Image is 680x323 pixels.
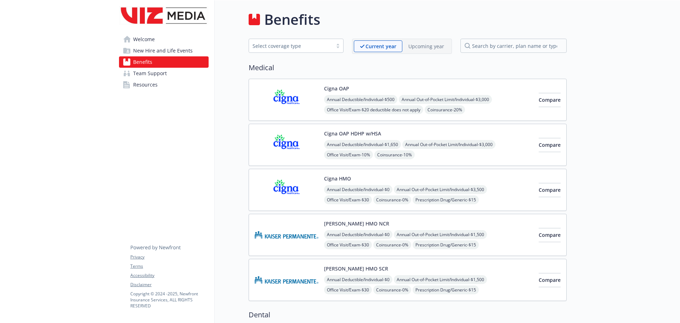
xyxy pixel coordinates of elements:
[324,85,349,92] button: Cigna OAP
[539,138,561,152] button: Compare
[413,240,479,249] span: Prescription Drug/Generic - $15
[394,185,487,194] span: Annual Out-of-Pocket Limit/Individual - $3,500
[402,140,495,149] span: Annual Out-of-Pocket Limit/Individual - $3,000
[119,56,209,68] a: Benefits
[255,265,318,295] img: Kaiser Permanente Insurance Company carrier logo
[133,45,193,56] span: New Hire and Life Events
[133,56,152,68] span: Benefits
[133,79,158,90] span: Resources
[539,232,561,238] span: Compare
[130,272,208,279] a: Accessibility
[130,282,208,288] a: Disclaimer
[425,105,465,114] span: Coinsurance - 20%
[324,275,392,284] span: Annual Deductible/Individual - $0
[365,43,396,50] p: Current year
[324,230,392,239] span: Annual Deductible/Individual - $0
[539,273,561,287] button: Compare
[253,42,329,50] div: Select coverage type
[255,85,318,115] img: CIGNA carrier logo
[324,175,351,182] button: Cigna HMO
[249,310,567,320] h2: Dental
[130,263,208,269] a: Terms
[324,130,381,137] button: Cigna OAP HDHP w/HSA
[539,228,561,242] button: Compare
[264,9,320,30] h1: Benefits
[119,45,209,56] a: New Hire and Life Events
[119,79,209,90] a: Resources
[255,130,318,160] img: CIGNA carrier logo
[324,105,423,114] span: Office Visit/Exam - $20 deductible does not apply
[255,220,318,250] img: Kaiser Permanente Insurance Company carrier logo
[324,140,401,149] span: Annual Deductible/Individual - $1,650
[539,141,561,148] span: Compare
[539,277,561,283] span: Compare
[539,186,561,193] span: Compare
[373,195,411,204] span: Coinsurance - 0%
[324,185,392,194] span: Annual Deductible/Individual - $0
[255,175,318,205] img: CIGNA carrier logo
[408,43,444,50] p: Upcoming year
[399,95,492,104] span: Annual Out-of-Pocket Limit/Individual - $3,000
[130,291,208,309] p: Copyright © 2024 - 2025 , Newfront Insurance Services, ALL RIGHTS RESERVED
[324,95,397,104] span: Annual Deductible/Individual - $500
[130,254,208,260] a: Privacy
[133,68,167,79] span: Team Support
[324,195,372,204] span: Office Visit/Exam - $30
[394,275,487,284] span: Annual Out-of-Pocket Limit/Individual - $1,500
[373,285,411,294] span: Coinsurance - 0%
[119,34,209,45] a: Welcome
[133,34,155,45] span: Welcome
[324,150,373,159] span: Office Visit/Exam - 10%
[539,96,561,103] span: Compare
[413,285,479,294] span: Prescription Drug/Generic - $15
[539,93,561,107] button: Compare
[324,220,389,227] button: [PERSON_NAME] HMO NCR
[324,240,372,249] span: Office Visit/Exam - $30
[373,240,411,249] span: Coinsurance - 0%
[324,265,388,272] button: [PERSON_NAME] HMO SCR
[119,68,209,79] a: Team Support
[539,183,561,197] button: Compare
[249,62,567,73] h2: Medical
[394,230,487,239] span: Annual Out-of-Pocket Limit/Individual - $1,500
[374,150,415,159] span: Coinsurance - 10%
[324,285,372,294] span: Office Visit/Exam - $30
[460,39,567,53] input: search by carrier, plan name or type
[413,195,479,204] span: Prescription Drug/Generic - $15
